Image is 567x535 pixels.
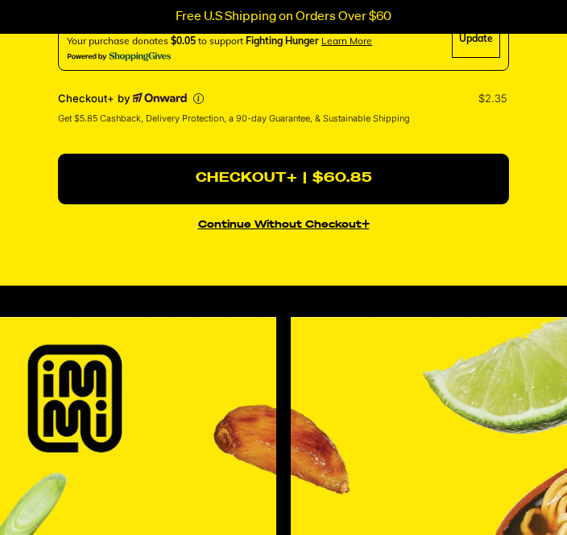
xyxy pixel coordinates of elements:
p: Free U.S Shipping on Orders Over $60 [176,10,391,24]
span: Fighting Hunger [246,35,319,47]
span: to support [198,35,243,47]
span: Get $5.85 Cashback, Delivery Protection, a 90-day Guarantee, & Sustainable Shipping [58,113,410,126]
a: Powered by Onward [133,93,187,105]
button: Checkout+ | $60.85 [58,154,509,205]
div: Update Cause Button [452,19,500,59]
button: More info [193,94,204,105]
p: $2.35 [478,93,509,105]
span: $0.05 [171,35,196,47]
img: Powered By ShoppingGives [67,52,172,63]
button: continue without Checkout+ [58,212,509,235]
span: Learn more about donating [321,35,372,47]
span: by [118,93,130,105]
span: Checkout+ [58,93,114,105]
section: Checkout+ [58,81,509,137]
span: Your purchase donates [67,35,168,47]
